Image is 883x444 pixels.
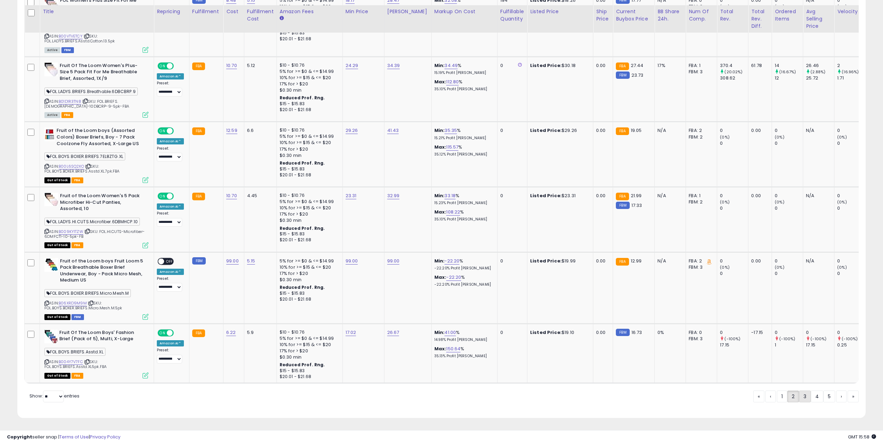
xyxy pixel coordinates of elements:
[280,160,325,166] b: Reduced Prof. Rng.
[720,270,748,277] div: 0
[434,209,447,215] b: Max:
[192,127,205,135] small: FBA
[434,329,445,336] b: Min:
[596,62,608,69] div: 0.00
[810,69,825,75] small: (2.88%)
[434,136,492,141] p: 15.21% Profit [PERSON_NAME]
[446,209,460,216] a: 108.22
[157,73,184,79] div: Amazon AI *
[387,192,400,199] a: 32.99
[280,81,337,87] div: 17% for > $20
[787,391,799,402] a: 2
[775,199,784,205] small: (0%)
[346,62,358,69] a: 24.29
[164,258,175,264] span: OFF
[44,329,148,378] div: ASIN:
[434,274,447,280] b: Max:
[720,127,748,134] div: 0
[500,258,522,264] div: 0
[247,8,274,23] div: Fulfillment Cost
[280,225,325,231] b: Reduced Prof. Rng.
[837,270,865,277] div: 0
[44,193,58,206] img: 411WLZy6vwL._SL40_.jpg
[434,258,492,271] div: %
[44,218,140,226] span: FOL.LADYS.HI.CUTS.Microfiber.6DBMHCP.10
[434,127,492,140] div: %
[346,258,358,265] a: 99.00
[837,199,847,205] small: (0%)
[500,127,522,134] div: 0
[434,8,494,15] div: Markup on Cost
[852,393,854,400] span: »
[806,258,829,264] div: N/A
[280,146,337,152] div: 17% for > $20
[616,329,629,336] small: FBM
[44,62,58,76] img: 41GJMSM96cL._SL40_.jpg
[806,8,831,30] div: Avg Selling Price
[837,127,865,134] div: 0
[444,258,459,265] a: -22.20
[44,242,70,248] span: All listings that are currently out of stock and unavailable for purchase on Amazon
[44,258,148,319] div: ASIN:
[192,193,205,200] small: FBA
[44,112,60,118] span: All listings currently available for purchase on Amazon
[837,62,865,69] div: 2
[280,152,337,159] div: $0.30 min
[779,69,796,75] small: (16.67%)
[751,258,766,264] div: 0.00
[596,8,610,23] div: Ship Price
[657,127,680,134] div: N/A
[657,8,683,23] div: BB Share 24h.
[192,257,206,265] small: FBM
[387,329,399,336] a: 26.67
[280,172,337,178] div: $20.01 - $21.68
[689,8,714,23] div: Num of Comp.
[799,391,811,402] a: 3
[280,127,337,133] div: $10 - $10.76
[226,329,236,336] a: 6.22
[720,62,748,69] div: 370.4
[434,193,492,206] div: %
[616,258,629,266] small: FBA
[280,8,340,15] div: Amazon Fees
[157,81,184,97] div: Preset:
[689,127,712,134] div: FBA: 2
[775,62,803,69] div: 14
[60,258,144,285] b: Fruit of the Loom boys Fruit Loom 5 Pack Breathable Boxer Brief Underwear, Boy - Pack Micro Mesh,...
[44,329,58,343] img: 51Oq5+7gjUL._SL40_.jpg
[44,193,148,248] div: ASIN:
[173,63,184,69] span: OFF
[280,217,337,224] div: $0.30 min
[90,434,120,440] a: Privacy Policy
[280,205,337,211] div: 10% for >= $15 & <= $20
[44,127,148,182] div: ASIN:
[280,193,337,199] div: $10 - $10.76
[806,75,834,81] div: 25.72
[59,329,144,344] b: Fruit Of The Loom Boys' Fashion Brief (Pack of 5), Multi, X-Large
[346,127,358,134] a: 29.26
[226,62,237,69] a: 10.70
[192,329,205,337] small: FBA
[837,258,865,264] div: 0
[770,393,771,400] span: ‹
[157,138,184,144] div: Amazon AI *
[775,4,784,9] small: (0%)
[226,8,241,15] div: Cost
[434,209,492,222] div: %
[500,8,524,23] div: Fulfillable Quantity
[775,140,803,146] div: 0
[631,202,642,209] span: 17.33
[806,62,834,69] div: 26.46
[434,144,492,157] div: %
[775,75,803,81] div: 12
[247,127,271,134] div: 6.6
[434,62,492,75] div: %
[44,300,122,311] span: | SKU: FOL.BOYS.BOXER.BRIEFS.Micro.Mesh.M.5pk
[44,62,148,117] div: ASIN:
[837,75,865,81] div: 1.71
[346,8,381,15] div: Min Price
[689,193,712,199] div: FBA: 1
[811,391,823,402] a: 4
[720,265,730,270] small: (0%)
[530,8,590,15] div: Listed Price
